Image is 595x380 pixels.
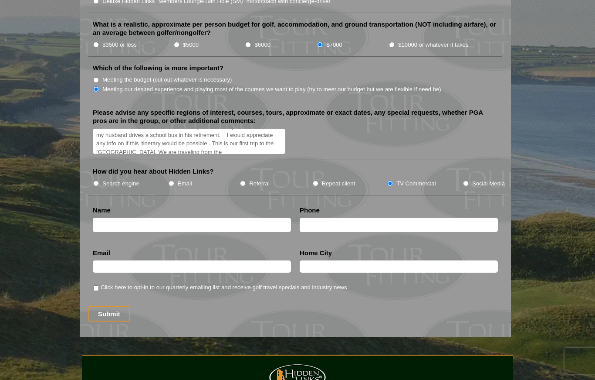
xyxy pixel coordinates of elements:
label: What is a realistic, approximate per person budget for golf, accommodation, and ground transporta... [93,20,498,37]
label: Meeting our desired experience and playing most of the courses we want to play (try to meet our b... [102,85,441,94]
label: $10000 or whatever it takes [398,41,468,49]
label: Phone [300,206,320,215]
label: $5000 [183,41,199,49]
label: Search engine [102,179,139,188]
label: Home City [300,249,332,257]
label: $6000 [255,41,270,49]
label: Referral [249,179,270,188]
label: How did you hear about Hidden Links? [93,167,214,176]
label: Email [178,179,192,188]
label: $3500 or less [102,41,137,49]
label: Social Media [472,179,505,188]
label: Email [93,249,110,257]
label: TV Commercial [396,179,436,188]
label: $7000 [326,41,342,49]
input: Submit [88,306,130,322]
label: Please advise any specific regions of interest, courses, tours, approximate or exact dates, any s... [93,108,498,125]
label: Click here to opt-in to our quarterly emailing list and receive golf travel specials and industry... [101,283,347,292]
label: Which of the following is more important? [93,64,223,72]
label: Repeat client [322,179,355,188]
label: Meeting the budget (cut out whatever is necessary) [102,75,232,84]
label: Name [93,206,111,215]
